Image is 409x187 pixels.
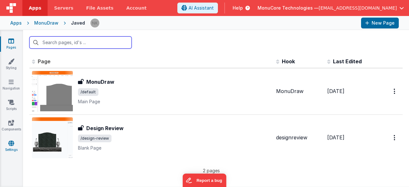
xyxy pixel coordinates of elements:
[86,124,124,132] h3: Design Review
[78,145,271,151] p: Blank Page
[276,88,322,95] div: MonuDraw
[282,58,295,65] span: Hook
[78,88,98,96] span: /default
[390,85,400,98] button: Options
[86,5,114,11] span: File Assets
[38,58,50,65] span: Page
[361,18,399,28] button: New Page
[189,5,214,11] span: AI Assistant
[90,19,99,27] img: f0740a9031b67e53779569f1da35711f
[78,135,112,142] span: /design-review
[10,20,22,26] div: Apps
[78,98,271,105] p: Main Page
[29,167,393,174] p: 2 pages
[333,58,362,65] span: Last Edited
[54,5,73,11] span: Servers
[319,5,397,11] span: [EMAIL_ADDRESS][DOMAIN_NAME]
[183,174,227,187] iframe: Marker.io feedback button
[177,3,218,13] button: AI Assistant
[258,5,319,11] span: MonuCore Technologies —
[29,36,132,49] input: Search pages, id's ...
[276,134,322,141] div: designreview
[327,134,344,141] span: [DATE]
[390,131,400,144] button: Options
[327,88,344,94] span: [DATE]
[233,5,243,11] span: Help
[86,78,114,86] h3: MonuDraw
[258,5,404,11] button: MonuCore Technologies — [EMAIL_ADDRESS][DOMAIN_NAME]
[29,5,41,11] span: Apps
[71,20,85,26] div: Javed
[34,20,58,26] div: MonuDraw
